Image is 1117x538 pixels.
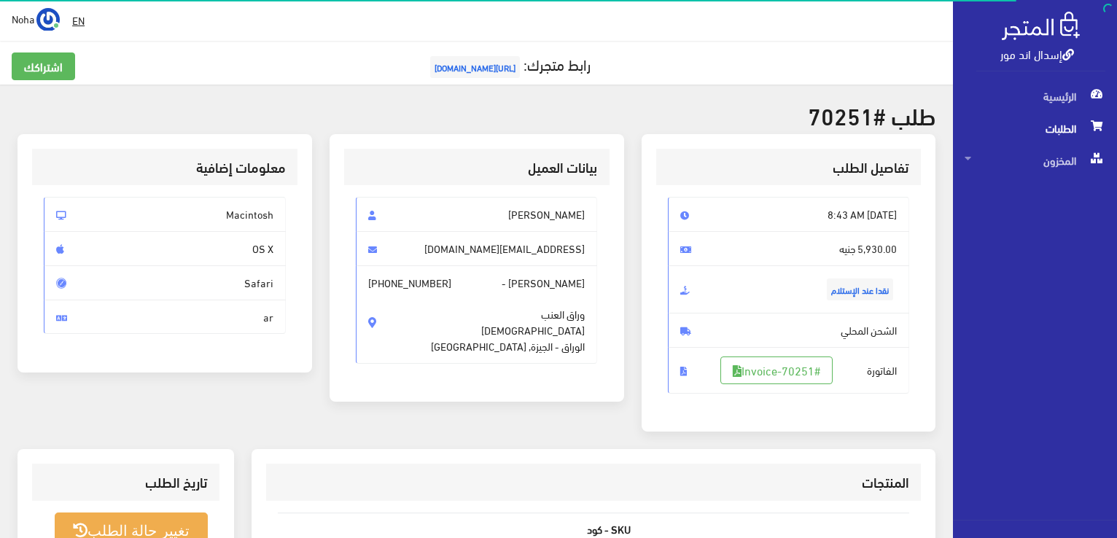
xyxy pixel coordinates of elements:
[668,231,910,266] span: 5,930.00 جنيه
[36,8,60,31] img: ...
[17,102,935,128] h2: طلب #70251
[356,265,598,364] span: [PERSON_NAME] -
[1002,12,1080,40] img: .
[44,160,286,174] h3: معلومات إضافية
[668,347,910,394] span: الفاتورة
[356,160,598,174] h3: بيانات العميل
[427,50,591,77] a: رابط متجرك:[URL][DOMAIN_NAME]
[44,300,286,335] span: ar
[953,112,1117,144] a: الطلبات
[12,9,34,28] span: Noha
[668,313,910,348] span: الشحن المحلي
[953,144,1117,176] a: المخزون
[668,197,910,232] span: [DATE] 8:43 AM
[431,291,585,354] span: وراق العنب [DEMOGRAPHIC_DATA] الوراق - الجيزة, [GEOGRAPHIC_DATA]
[953,80,1117,112] a: الرئيسية
[44,197,286,232] span: Macintosh
[44,265,286,300] span: Safari
[965,144,1105,176] span: المخزون
[668,160,910,174] h3: تفاصيل الطلب
[66,7,90,34] a: EN
[368,275,451,291] span: [PHONE_NUMBER]
[720,356,833,384] a: #Invoice-70251
[965,80,1105,112] span: الرئيسية
[278,475,909,489] h3: المنتجات
[827,278,893,300] span: نقدا عند الإستلام
[1000,43,1074,64] a: إسدال اند مور
[965,112,1105,144] span: الطلبات
[356,197,598,232] span: [PERSON_NAME]
[44,475,208,489] h3: تاريخ الطلب
[72,11,85,29] u: EN
[430,56,520,78] span: [URL][DOMAIN_NAME]
[356,231,598,266] span: [EMAIL_ADDRESS][DOMAIN_NAME]
[44,231,286,266] span: OS X
[12,52,75,80] a: اشتراكك
[12,7,60,31] a: ... Noha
